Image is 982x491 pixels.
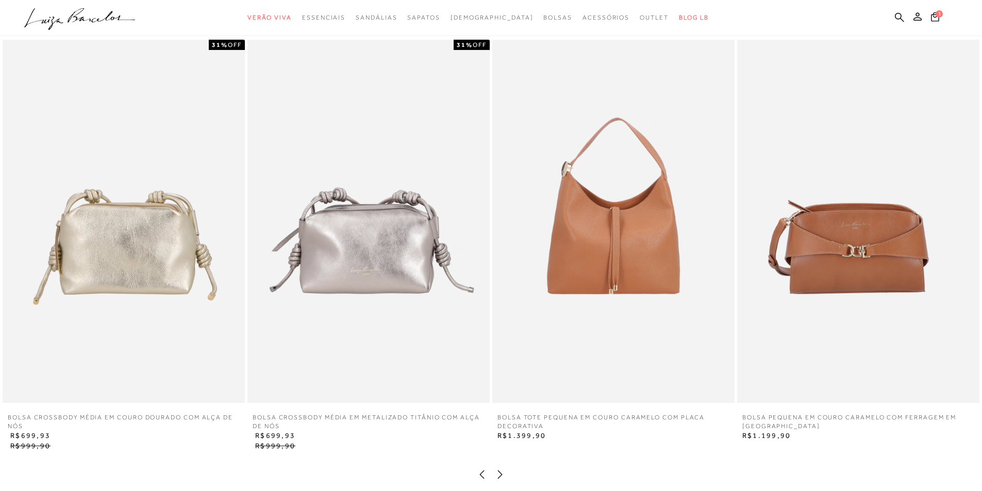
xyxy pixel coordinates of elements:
[247,413,490,431] a: BOLSA CROSSBODY MÉDIA EM METALIZADO TITÂNIO COM ALÇA DE NÓS
[640,8,669,27] a: categoryNavScreenReaderText
[679,14,709,21] span: BLOG LB
[407,14,440,21] span: Sapatos
[457,41,473,48] strong: 31%
[497,431,546,439] span: R$1.399,90
[737,413,979,431] a: BOLSA PEQUENA EM COURO CARAMELO COM FERRAGEM EM [GEOGRAPHIC_DATA]
[255,442,295,450] span: R$999,90
[247,40,490,403] img: BOLSA CROSSBODY MÉDIA EM METALIZADO TITÂNIO COM ALÇA DE NÓS
[582,14,629,21] span: Acessórios
[492,40,735,403] img: BOLSA TOTE PEQUENA EM COURO CARAMELO COM PLACA DECORATIVA
[3,413,245,431] a: BOLSA CROSSBODY MÉDIA EM COURO DOURADO COM ALÇA DE NÓS
[582,8,629,27] a: categoryNavScreenReaderText
[679,8,709,27] a: BLOG LB
[212,41,228,48] strong: 31%
[356,14,397,21] span: Sandálias
[640,14,669,21] span: Outlet
[356,8,397,27] a: categoryNavScreenReaderText
[10,442,51,450] span: R$999,90
[473,41,487,48] span: OFF
[228,41,242,48] span: OFF
[3,40,245,403] img: BOLSA CROSSBODY MÉDIA EM COURO DOURADO COM ALÇA DE NÓS
[255,431,295,439] span: R$699,93
[247,8,292,27] a: categoryNavScreenReaderText
[936,10,943,18] span: 1
[543,8,572,27] a: categoryNavScreenReaderText
[247,14,292,21] span: Verão Viva
[10,431,51,439] span: R$699,93
[737,40,979,403] img: BOLSA PEQUENA EM COURO CARAMELO COM FERRAGEM EM GANCHO
[543,14,572,21] span: Bolsas
[451,14,534,21] span: [DEMOGRAPHIC_DATA]
[742,431,791,439] span: R$1.199,90
[407,8,440,27] a: categoryNavScreenReaderText
[302,8,345,27] a: categoryNavScreenReaderText
[492,413,735,431] a: BOLSA TOTE PEQUENA EM COURO CARAMELO COM PLACA DECORATIVA
[302,14,345,21] span: Essenciais
[928,11,942,25] button: 1
[451,8,534,27] a: noSubCategoriesText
